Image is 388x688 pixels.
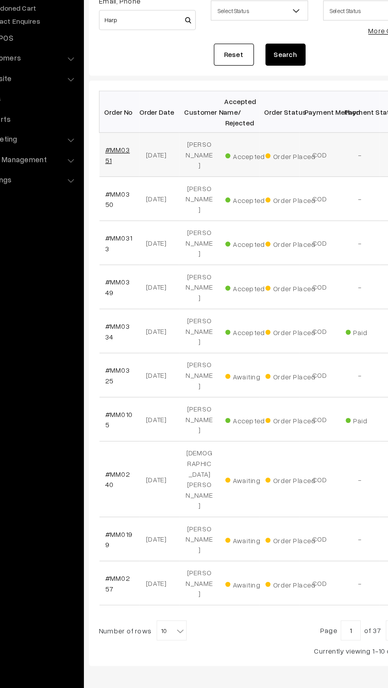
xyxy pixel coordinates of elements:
[250,513,290,523] span: Order Placed
[10,211,104,225] a: Staff Management
[119,164,151,197] th: Order No
[358,387,359,392] img: Menu
[267,25,315,42] a: Hire an Expert
[124,510,145,525] a: #MM0199
[277,371,309,406] td: COD
[315,4,382,24] button: [PERSON_NAME]…
[309,197,340,232] td: -
[150,301,182,336] td: [DATE]
[124,311,143,326] a: #MM0349
[331,113,366,119] a: More Options
[277,164,309,197] th: Payment Method
[358,282,359,288] img: Menu
[150,197,182,232] td: [DATE]
[182,500,214,535] td: [PERSON_NAME]
[219,383,258,394] span: Awaiting
[245,164,277,197] th: Order Status
[150,371,182,406] td: [DATE]
[182,336,214,371] td: [PERSON_NAME]
[182,232,214,267] td: [PERSON_NAME]
[207,94,283,108] span: Select Status
[207,81,249,89] label: Approval Status
[124,207,143,222] a: #MM0351
[182,197,214,232] td: [PERSON_NAME]
[150,232,182,267] td: [DATE]
[277,301,309,336] td: COD
[124,416,146,431] a: #MM0105
[309,441,340,500] td: -
[124,346,143,361] a: #MM0334
[277,267,309,301] td: COD
[358,352,359,357] img: Menu
[358,551,359,556] img: Menu
[119,80,195,97] label: Order Id / Customer Name, Email, Phone
[358,248,359,253] img: Menu
[124,381,143,396] a: #MM0325
[250,279,290,289] span: Order Placed
[250,418,290,428] span: Order Placed
[12,17,114,37] button: [DOMAIN_NAME]
[207,93,283,108] span: Select Status
[302,677,337,683] a: COMMMERCE
[219,244,258,254] span: Accepted
[10,195,104,209] a: Marketing
[250,209,290,220] span: Order Placed
[150,441,182,500] td: [DATE]
[150,336,182,371] td: [DATE]
[362,588,369,593] img: Right
[250,127,282,144] button: Search
[340,164,372,197] th: Action
[358,422,359,427] img: Menu
[124,545,143,560] a: #MM0257
[337,44,375,61] a: Add Order
[150,535,182,570] td: [DATE]
[309,267,340,301] td: -
[314,418,353,428] span: Paid
[322,25,376,42] a: My Subscription
[150,164,182,197] th: Order Date
[293,586,307,593] span: Page
[26,104,104,113] a: Contact Enquires
[309,164,340,197] th: Payment Status
[124,463,143,478] a: #MM0240
[296,93,372,108] span: Select Status
[182,301,214,336] td: [PERSON_NAME]
[10,115,104,129] a: WebPOS
[150,406,182,441] td: [DATE]
[250,349,290,359] span: Order Placed
[219,279,258,289] span: Accepted
[358,213,359,218] img: Menu
[10,8,79,17] a: COMMMERCE
[358,469,359,474] img: Menu
[116,46,194,58] h2: Orders
[277,232,309,267] td: COD
[10,10,93,16] img: COMMMERCE
[250,465,290,476] span: Order Placed
[250,314,290,324] span: Order Placed
[150,267,182,301] td: [DATE]
[124,242,143,257] a: #MM0350
[309,301,340,336] td: -
[182,164,214,197] th: Customer Name
[314,349,353,359] span: Paid
[328,586,341,593] span: of 37
[26,94,104,102] a: Abandoned Cart
[358,317,359,322] img: Menu
[309,500,340,535] td: -
[119,100,195,116] input: Order Id / Customer Name / Customer Email / Customer Phone
[182,406,214,441] td: [PERSON_NAME]
[10,147,104,161] a: Website
[309,371,340,406] td: -
[219,513,258,523] span: Awaiting
[250,548,290,558] span: Order Placed
[10,54,104,68] a: Catalog
[26,84,104,92] a: Orders
[10,163,104,177] a: Apps
[277,441,309,500] td: COD
[150,500,182,535] td: [DATE]
[277,500,309,535] td: COD
[348,588,356,593] img: Left
[219,209,258,220] span: Accepted
[309,232,340,267] td: -
[10,179,104,193] a: Reports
